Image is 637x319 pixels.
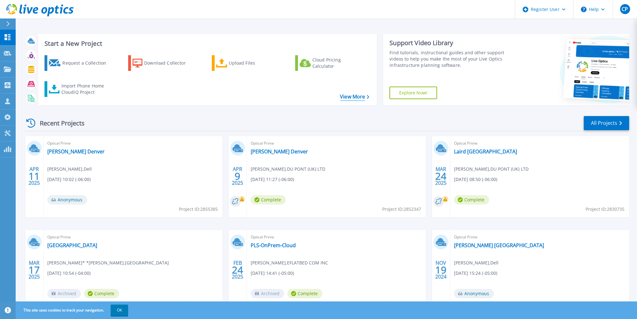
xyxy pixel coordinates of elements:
[47,195,87,205] span: Anonymous
[47,166,92,173] span: [PERSON_NAME] , Dell
[28,258,40,281] div: MAR 2025
[251,176,294,183] span: [DATE] 11:27 (-06:00)
[389,39,515,47] div: Support Video Library
[251,234,422,241] span: Optical Prime
[251,195,286,205] span: Complete
[47,176,91,183] span: [DATE] 10:02 (-06:00)
[312,57,363,69] div: Cloud Pricing Calculator
[251,140,422,147] span: Optical Prime
[47,289,81,298] span: Archived
[435,173,446,179] span: 24
[251,259,328,266] span: [PERSON_NAME] , EFLATBED COM INC
[251,289,284,298] span: Archived
[229,57,279,69] div: Upload Files
[454,140,625,147] span: Optical Prime
[29,267,40,273] span: 17
[29,173,40,179] span: 11
[389,50,515,68] div: Find tutorials, instructional guides and other support videos to help you make the most of your L...
[454,259,499,266] span: [PERSON_NAME] , Dell
[454,148,517,155] a: Laird [GEOGRAPHIC_DATA]
[24,115,93,131] div: Recent Projects
[212,55,282,71] a: Upload Files
[28,165,40,188] div: APR 2025
[232,267,243,273] span: 24
[47,270,91,277] span: [DATE] 10:54 (-04:00)
[586,300,624,306] span: Project ID: 2732451
[340,94,369,100] a: View More
[44,40,369,47] h3: Start a New Project
[179,300,218,306] span: Project ID: 2820927
[382,206,421,213] span: Project ID: 2852347
[389,87,437,99] a: Explore Now!
[454,289,494,298] span: Anonymous
[61,83,110,95] div: Import Phone Home CloudIQ Project
[454,176,497,183] span: [DATE] 08:50 (-06:00)
[144,57,194,69] div: Download Collector
[454,242,544,248] a: [PERSON_NAME] [GEOGRAPHIC_DATA]
[251,270,294,277] span: [DATE] 14:41 (-05:00)
[17,305,128,316] span: This site uses cookies to track your navigation.
[84,289,119,298] span: Complete
[179,206,218,213] span: Project ID: 2855385
[454,195,489,205] span: Complete
[47,234,219,241] span: Optical Prime
[584,116,629,130] a: All Projects
[251,166,325,173] span: [PERSON_NAME] , DU PONT (UK) LTD
[382,300,421,306] span: Project ID: 2792453
[47,140,219,147] span: Optical Prime
[47,242,97,248] a: [GEOGRAPHIC_DATA]
[435,258,447,281] div: NOV 2024
[232,258,243,281] div: FEB 2025
[44,55,114,71] a: Request a Collection
[622,7,628,12] span: CP
[454,166,529,173] span: [PERSON_NAME] , DU PONT (UK) LTD
[47,148,105,155] a: [PERSON_NAME] Denver
[235,173,240,179] span: 9
[128,55,198,71] a: Download Collector
[232,165,243,188] div: APR 2025
[435,267,446,273] span: 19
[111,305,128,316] button: OK
[454,270,497,277] span: [DATE] 15:24 (-05:00)
[251,242,296,248] a: PLS-OnPrem-Cloud
[47,259,169,266] span: [PERSON_NAME]* *[PERSON_NAME] , [GEOGRAPHIC_DATA]
[287,289,322,298] span: Complete
[295,55,365,71] a: Cloud Pricing Calculator
[435,165,447,188] div: MAR 2025
[454,234,625,241] span: Optical Prime
[62,57,112,69] div: Request a Collection
[586,206,624,213] span: Project ID: 2830735
[251,148,308,155] a: [PERSON_NAME] Denver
